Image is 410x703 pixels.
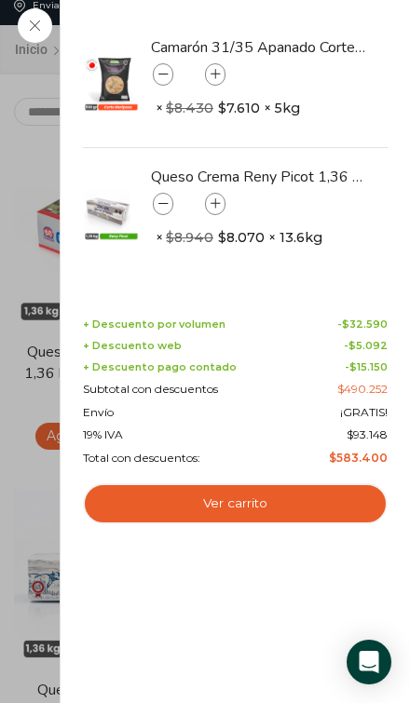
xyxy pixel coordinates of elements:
[340,406,388,419] span: ¡GRATIS!
[166,100,213,116] bdi: 8.430
[83,452,200,465] span: Total con descuentos:
[337,382,344,396] span: $
[348,339,388,352] bdi: 5.092
[166,229,213,246] bdi: 8.940
[348,339,356,352] span: $
[156,95,300,121] span: × × 5kg
[83,340,182,352] span: + Descuento web
[218,99,226,117] span: $
[329,451,388,465] bdi: 583.400
[83,383,218,396] span: Subtotal con descuentos
[218,99,260,117] bdi: 7.610
[151,37,366,58] a: Camarón 31/35 Apanado Corte Mariposa - Bronze - Caja 5 kg
[344,340,388,352] span: -
[342,318,349,331] span: $
[329,451,336,465] span: $
[151,167,366,187] a: Queso Crema Reny Picot 1,36 kg - Caja 13,6 kg
[175,63,203,86] input: Product quantity
[166,100,174,116] span: $
[347,427,388,441] span: 93.148
[166,229,174,246] span: $
[83,361,237,373] span: + Descuento pago contado
[156,224,322,250] span: × × 13.6kg
[337,318,388,331] span: -
[345,361,388,373] span: -
[218,228,265,247] bdi: 8.070
[347,427,353,441] span: $
[83,483,388,524] a: Ver carrito
[83,318,225,331] span: + Descuento por volumen
[347,640,391,684] div: Open Intercom Messenger
[83,428,123,441] span: 19% IVA
[218,228,226,247] span: $
[349,360,357,373] span: $
[175,193,203,215] input: Product quantity
[342,318,388,331] bdi: 32.590
[349,360,388,373] bdi: 15.150
[337,382,388,396] bdi: 490.252
[83,406,114,419] span: Envío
